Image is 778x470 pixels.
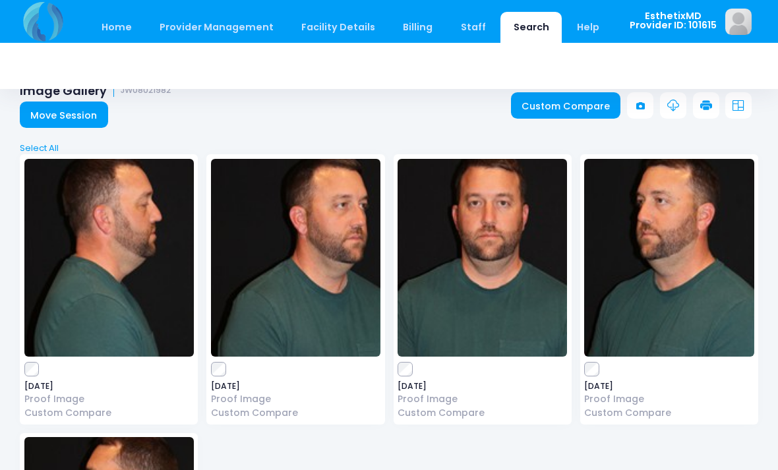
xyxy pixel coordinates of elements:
img: image [398,159,567,357]
a: Home [88,12,144,43]
a: Custom Compare [584,406,754,420]
img: image [211,159,380,357]
a: Staff [448,12,498,43]
a: Search [500,12,562,43]
a: Proof Image [24,392,194,406]
a: Proof Image [584,392,754,406]
h1: Image Gallery [20,84,171,98]
img: image [24,159,194,357]
span: [DATE] [24,382,194,390]
a: Custom Compare [211,406,380,420]
a: Proof Image [211,392,380,406]
span: EsthetixMD Provider ID: 101615 [630,11,717,30]
img: image [725,9,752,35]
a: Move Session [20,102,108,128]
a: Custom Compare [24,406,194,420]
small: JW08021982 [121,86,171,96]
span: [DATE] [211,382,380,390]
span: [DATE] [398,382,567,390]
a: Billing [390,12,446,43]
a: Custom Compare [398,406,567,420]
a: Proof Image [398,392,567,406]
a: Provider Management [146,12,286,43]
a: Facility Details [289,12,388,43]
img: image [584,159,754,357]
span: [DATE] [584,382,754,390]
a: Select All [16,142,763,155]
a: Custom Compare [511,92,621,119]
a: Help [564,12,613,43]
